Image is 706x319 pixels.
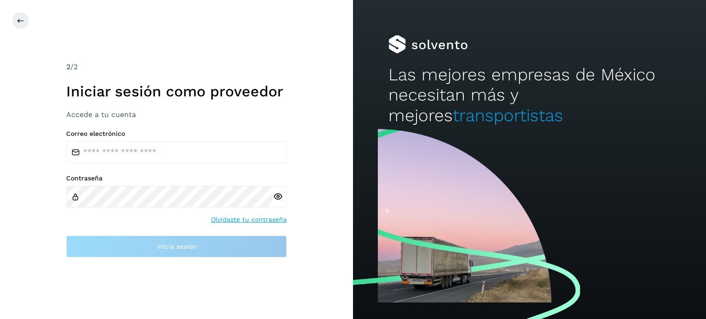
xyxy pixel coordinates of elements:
[66,110,287,119] h3: Accede a tu cuenta
[66,235,287,257] button: Inicia sesión
[388,65,671,126] h2: Las mejores empresas de México necesitan más y mejores
[157,243,196,250] span: Inicia sesión
[66,174,287,182] label: Contraseña
[66,130,287,138] label: Correo electrónico
[211,215,287,224] a: Olvidaste tu contraseña
[66,83,287,100] h1: Iniciar sesión como proveedor
[453,106,563,125] span: transportistas
[66,62,70,71] span: 2
[66,62,287,73] div: /2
